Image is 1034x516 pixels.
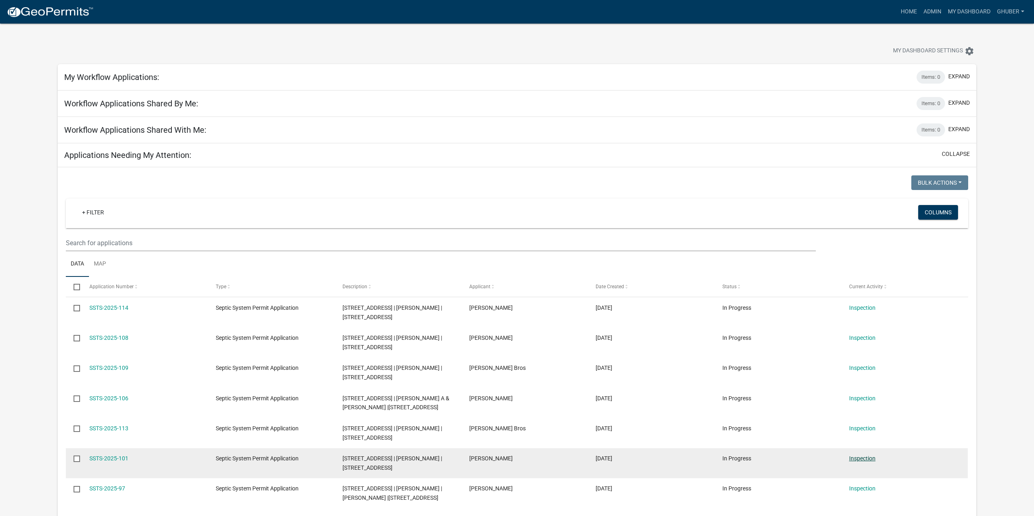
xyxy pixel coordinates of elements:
[849,395,876,402] a: Inspection
[722,425,751,432] span: In Progress
[994,4,1027,19] a: GHuber
[89,304,128,311] a: SSTS-2025-114
[216,284,226,289] span: Type
[945,4,994,19] a: My Dashboard
[917,71,945,84] div: Items: 0
[208,277,335,296] datatable-header-cell: Type
[849,365,876,371] a: Inspection
[64,99,198,108] h5: Workflow Applications Shared By Me:
[722,455,751,462] span: In Progress
[462,277,588,296] datatable-header-cell: Applicant
[342,335,442,350] span: 12828 210TH AVE | DIANE J MILLER |12828 210TH AVE
[469,365,526,371] span: James Bros
[64,125,206,135] h5: Workflow Applications Shared With Me:
[216,485,299,492] span: Septic System Permit Application
[596,304,612,311] span: 09/22/2025
[89,425,128,432] a: SSTS-2025-113
[849,335,876,341] a: Inspection
[715,277,841,296] datatable-header-cell: Status
[216,335,299,341] span: Septic System Permit Application
[469,304,513,311] span: Phillip Schleicher
[918,205,958,220] button: Columns
[216,455,299,462] span: Septic System Permit Application
[917,97,945,110] div: Items: 0
[917,123,945,136] div: Items: 0
[82,277,208,296] datatable-header-cell: Application Number
[722,365,751,371] span: In Progress
[66,277,81,296] datatable-header-cell: Select
[897,4,920,19] a: Home
[469,335,513,341] span: Diane Miller
[596,455,612,462] span: 08/10/2025
[965,46,974,56] i: settings
[76,205,111,220] a: + Filter
[342,365,442,380] span: 14430 RICE LAKE DR | Steven Nusbaum |14430 RICE LAKE DR
[948,99,970,107] button: expand
[89,335,128,341] a: SSTS-2025-108
[849,284,883,289] span: Current Activity
[66,235,815,251] input: Search for applications
[216,395,299,402] span: Septic System Permit Application
[89,365,128,371] a: SSTS-2025-109
[588,277,715,296] datatable-header-cell: Date Created
[722,485,751,492] span: In Progress
[596,335,612,341] span: 09/10/2025
[942,150,970,158] button: collapse
[64,150,191,160] h5: Applications Needing My Attention:
[722,395,751,402] span: In Progress
[849,304,876,311] a: Inspection
[342,284,367,289] span: Description
[89,485,125,492] a: SSTS-2025-97
[841,277,968,296] datatable-header-cell: Current Activity
[722,284,737,289] span: Status
[722,304,751,311] span: In Progress
[469,485,513,492] span: Lori Anderson
[920,4,945,19] a: Admin
[89,251,111,277] a: Map
[469,425,526,432] span: James Bros
[216,304,299,311] span: Septic System Permit Application
[596,425,612,432] span: 08/26/2025
[216,425,299,432] span: Septic System Permit Application
[335,277,462,296] datatable-header-cell: Description
[342,485,442,501] span: 17236 237TH AVE | RANDY E ANDERSON | LORI K ANDERSON |17236 237TH AVE
[64,72,159,82] h5: My Workflow Applications:
[596,365,612,371] span: 09/10/2025
[469,284,490,289] span: Applicant
[469,395,513,402] span: Bonita Woitas
[89,284,134,289] span: Application Number
[722,335,751,341] span: In Progress
[596,284,624,289] span: Date Created
[948,72,970,81] button: expand
[342,455,442,471] span: 11427 WILTON BRIDGE RD | JILLAYNE RAETZ |11427 WILTON BRIDGE RD
[216,365,299,371] span: Septic System Permit Application
[596,395,612,402] span: 09/05/2025
[948,125,970,134] button: expand
[849,425,876,432] a: Inspection
[596,485,612,492] span: 08/01/2025
[342,304,442,320] span: 14711 - 383rd Ave | MARJORIE E BRECK |14711 - 383rd Ave
[893,46,963,56] span: My Dashboard Settings
[887,43,981,59] button: My Dashboard Settingssettings
[342,425,442,441] span: 37516 CLEAR LAKE DR | ERIN EDWARDS |37516 CLEAR LAKE DR
[469,455,513,462] span: Phillip Schleicher
[849,485,876,492] a: Inspection
[66,251,89,277] a: Data
[911,175,968,190] button: Bulk Actions
[89,455,128,462] a: SSTS-2025-101
[849,455,876,462] a: Inspection
[89,395,128,402] a: SSTS-2025-106
[342,395,449,411] span: 30305 128TH ST | DONALD A & BONITA J WOITAS |30305 128TH ST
